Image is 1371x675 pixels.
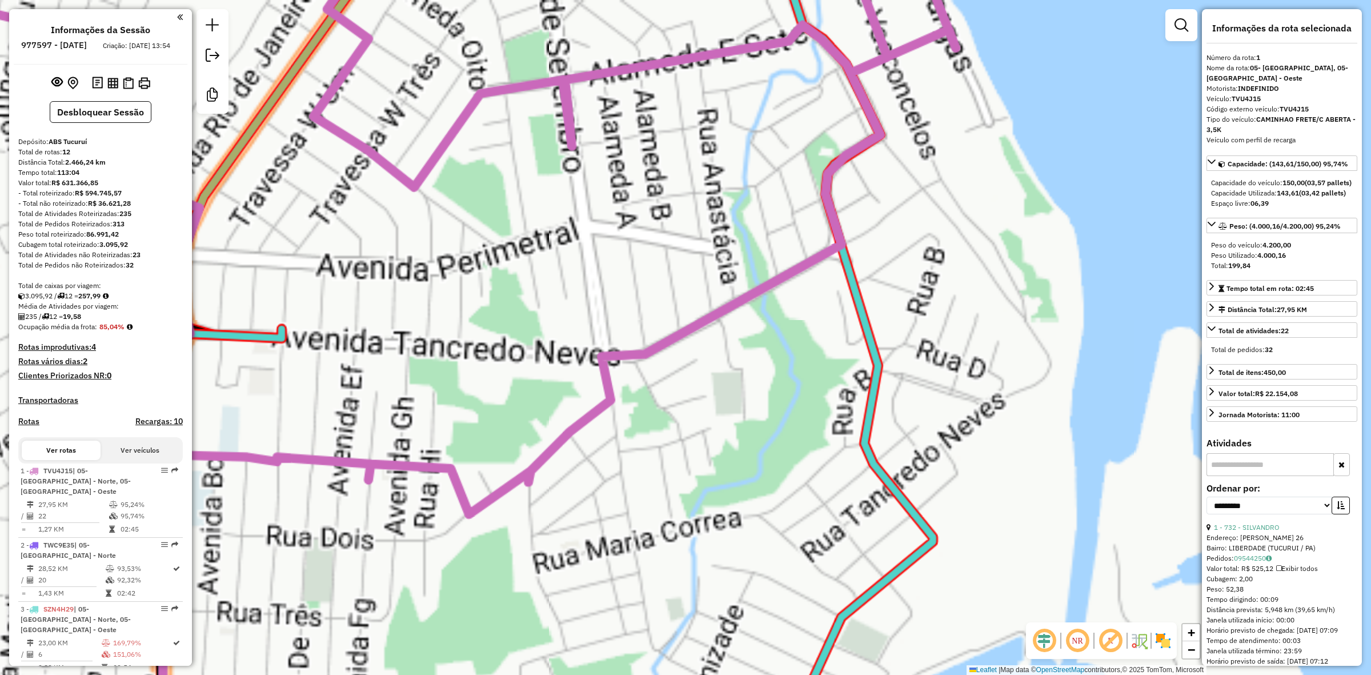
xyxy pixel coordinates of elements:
[1211,345,1353,355] div: Total de pedidos:
[18,198,183,209] div: - Total não roteirizado:
[38,499,109,510] td: 27,95 KM
[1206,83,1357,94] div: Motorista:
[969,666,997,674] a: Leaflet
[1280,105,1309,113] strong: TVU4J15
[75,189,122,197] strong: R$ 594.745,57
[120,510,178,522] td: 95,74%
[18,219,183,229] div: Total de Pedidos Roteirizados:
[1206,553,1357,564] div: Pedidos:
[49,74,65,92] button: Exibir sessão original
[1238,84,1279,93] strong: INDEFINIDO
[1255,389,1298,398] strong: R$ 22.154,08
[1206,53,1357,63] div: Número da rota:
[1228,261,1250,270] strong: 199,84
[1206,385,1357,401] a: Valor total:R$ 22.154,08
[57,168,79,177] strong: 113:04
[21,588,26,599] td: =
[21,466,131,496] span: | 05- [GEOGRAPHIC_DATA] - Norte, 05- [GEOGRAPHIC_DATA] - Oeste
[1188,625,1195,640] span: +
[18,396,183,405] h4: Transportadoras
[1206,605,1357,615] div: Distância prevista: 5,948 km (39,65 km/h)
[62,147,70,156] strong: 12
[18,239,183,250] div: Cubagem total roteirizado:
[38,563,105,574] td: 28,52 KM
[18,357,183,366] h4: Rotas vários dias:
[27,501,34,508] i: Distância Total
[27,640,34,646] i: Distância Total
[27,513,34,520] i: Total de Atividades
[1256,53,1260,62] strong: 1
[27,651,34,658] i: Total de Atividades
[18,147,183,157] div: Total de rotas:
[43,466,73,475] span: TVU4J15
[65,74,81,92] button: Centralizar mapa no depósito ou ponto de apoio
[1206,63,1357,83] div: Nome da rota:
[18,260,183,270] div: Total de Pedidos não Roteirizados:
[18,178,183,188] div: Valor total:
[113,637,172,649] td: 169,79%
[18,322,97,331] span: Ocupação média da frota:
[1218,368,1286,378] div: Total de itens:
[113,649,172,660] td: 151,06%
[18,157,183,167] div: Distância Total:
[99,322,125,331] strong: 85,04%
[42,313,49,320] i: Total de rotas
[102,664,107,671] i: Tempo total em rota
[1277,189,1299,197] strong: 143,61
[1206,646,1357,656] div: Janela utilizada término: 23:59
[21,541,116,560] span: 2 -
[1281,326,1289,335] strong: 22
[1206,594,1357,605] div: Tempo dirigindo: 00:09
[109,501,118,508] i: % de utilização do peso
[173,640,180,646] i: Rota otimizada
[21,605,131,634] span: 3 -
[18,188,183,198] div: - Total roteirizado:
[1206,280,1357,295] a: Tempo total em rota: 02:45
[18,301,183,311] div: Média de Atividades por viagem:
[173,565,180,572] i: Rota otimizada
[1170,14,1193,37] a: Exibir filtros
[1206,533,1357,543] div: Endereço: [PERSON_NAME] 26
[1206,218,1357,233] a: Peso: (4.000,16/4.200,00) 95,24%
[1332,497,1350,514] button: Ordem crescente
[1097,627,1124,654] span: Exibir rótulo
[1228,159,1348,168] span: Capacidade: (143,61/150,00) 95,74%
[27,577,34,584] i: Total de Atividades
[50,101,151,123] button: Desbloquear Sessão
[1250,199,1269,207] strong: 06,39
[102,640,110,646] i: % de utilização do peso
[1206,301,1357,317] a: Distância Total:27,95 KM
[22,441,101,460] button: Ver rotas
[126,261,134,269] strong: 32
[1206,23,1357,34] h4: Informações da rota selecionada
[65,158,106,166] strong: 2.466,24 km
[1218,326,1289,335] span: Total de atividades:
[1282,178,1305,187] strong: 150,00
[1226,284,1314,293] span: Tempo total em rota: 02:45
[38,588,105,599] td: 1,43 KM
[103,293,109,299] i: Meta Caixas/viagem: 1,00 Diferença: 256,99
[1206,94,1357,104] div: Veículo:
[161,541,168,548] em: Opções
[161,605,168,612] em: Opções
[1206,438,1357,449] h4: Atividades
[1276,564,1318,573] span: Exibir todos
[1206,481,1357,495] label: Ordenar por:
[1206,135,1357,145] div: Veículo com perfil de recarga
[18,313,25,320] i: Total de Atividades
[1299,189,1346,197] strong: (03,42 pallets)
[102,651,110,658] i: % de utilização da cubagem
[1206,406,1357,422] a: Jornada Motorista: 11:00
[90,74,105,92] button: Logs desbloquear sessão
[99,240,128,249] strong: 3.095,92
[105,75,121,90] button: Visualizar relatório de Roteirização
[49,137,87,146] strong: ABS Tucuruí
[1214,523,1280,532] a: 1 - 732 - SILVANDRO
[1206,173,1357,213] div: Capacidade: (143,61/150,00) 95,74%
[1211,261,1353,271] div: Total:
[57,293,65,299] i: Total de rotas
[133,250,141,259] strong: 23
[1031,627,1058,654] span: Ocultar deslocamento
[1218,305,1307,315] div: Distância Total:
[1211,198,1353,209] div: Espaço livre:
